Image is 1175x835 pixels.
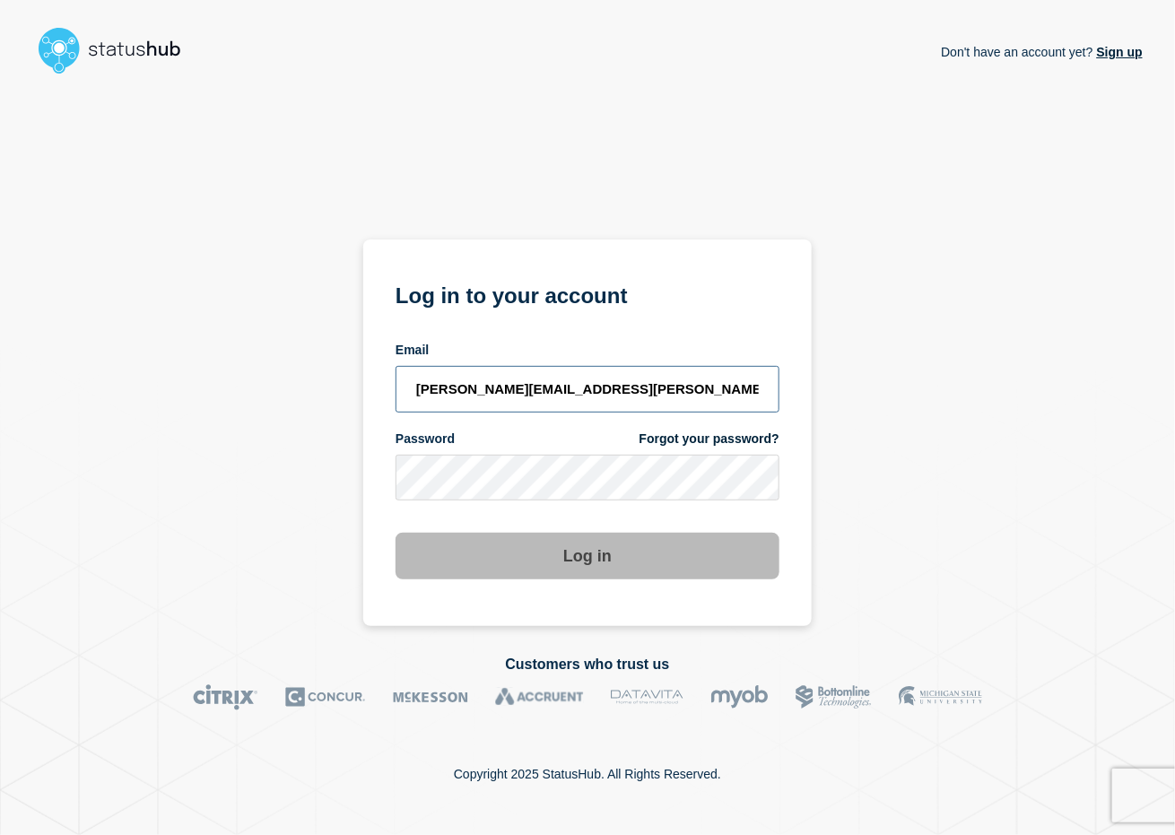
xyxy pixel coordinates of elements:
img: MSU logo [899,684,982,710]
span: Password [396,431,455,448]
p: Copyright 2025 StatusHub. All Rights Reserved. [454,767,721,781]
img: McKesson logo [393,684,468,710]
input: password input [396,455,779,501]
p: Don't have an account yet? [941,30,1143,74]
img: Citrix logo [193,684,258,710]
input: email input [396,366,779,413]
h1: Log in to your account [396,277,779,310]
img: Concur logo [285,684,366,710]
a: Forgot your password? [640,431,779,448]
img: StatusHub logo [32,22,203,79]
button: Log in [396,533,779,579]
a: Sign up [1093,45,1143,59]
img: Bottomline logo [796,684,872,710]
img: myob logo [710,684,769,710]
img: DataVita logo [611,684,683,710]
img: Accruent logo [495,684,584,710]
span: Email [396,342,429,359]
h2: Customers who trust us [32,657,1143,673]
